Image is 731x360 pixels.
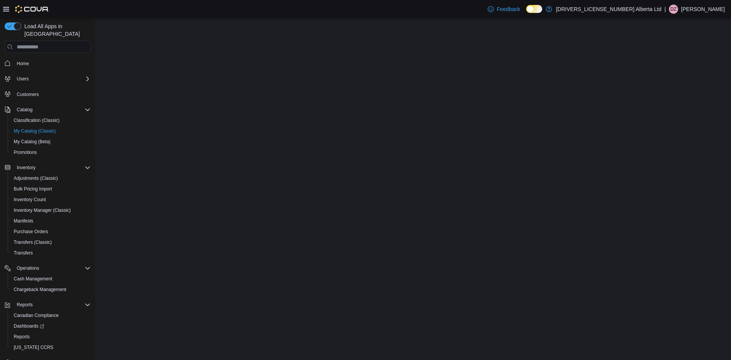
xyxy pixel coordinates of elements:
span: DZ [670,5,677,14]
a: Customers [14,90,42,99]
div: Doug Zimmerman [669,5,678,14]
a: Adjustments (Classic) [11,174,61,183]
button: Transfers [8,248,94,258]
span: [US_STATE] CCRS [14,344,53,350]
span: Inventory Manager (Classic) [11,206,91,215]
button: Canadian Compliance [8,310,94,321]
a: Transfers [11,248,36,258]
a: My Catalog (Beta) [11,137,54,146]
span: Transfers [14,250,33,256]
span: Purchase Orders [14,229,48,235]
button: Inventory Manager (Classic) [8,205,94,216]
span: Home [14,58,91,68]
button: Home [2,58,94,69]
button: Customers [2,89,94,100]
span: Dashboards [14,323,44,329]
span: Reports [14,300,91,309]
a: Promotions [11,148,40,157]
a: Manifests [11,216,36,226]
a: Purchase Orders [11,227,51,236]
a: Dashboards [8,321,94,331]
a: Inventory Manager (Classic) [11,206,74,215]
p: [DRIVERS_LICENSE_NUMBER] Alberta Ltd [556,5,661,14]
button: Inventory [14,163,38,172]
button: [US_STATE] CCRS [8,342,94,353]
button: Bulk Pricing Import [8,184,94,194]
span: Manifests [14,218,33,224]
span: Manifests [11,216,91,226]
button: Adjustments (Classic) [8,173,94,184]
span: Cash Management [11,274,91,283]
button: Reports [8,331,94,342]
button: Manifests [8,216,94,226]
span: My Catalog (Beta) [11,137,91,146]
button: Inventory Count [8,194,94,205]
button: My Catalog (Beta) [8,136,94,147]
span: Feedback [497,5,520,13]
span: Washington CCRS [11,343,91,352]
button: Purchase Orders [8,226,94,237]
a: Classification (Classic) [11,116,63,125]
a: Chargeback Management [11,285,69,294]
span: Adjustments (Classic) [14,175,58,181]
button: Operations [2,263,94,274]
span: Inventory Count [14,197,46,203]
button: Chargeback Management [8,284,94,295]
span: Transfers [11,248,91,258]
a: Cash Management [11,274,55,283]
a: Canadian Compliance [11,311,62,320]
span: Inventory Manager (Classic) [14,207,71,213]
button: Transfers (Classic) [8,237,94,248]
span: Customers [17,91,39,98]
span: Purchase Orders [11,227,91,236]
span: Promotions [14,149,37,155]
span: Load All Apps in [GEOGRAPHIC_DATA] [21,22,91,38]
a: My Catalog (Classic) [11,126,59,136]
span: Chargeback Management [11,285,91,294]
button: Cash Management [8,274,94,284]
button: Catalog [2,104,94,115]
button: Classification (Classic) [8,115,94,126]
a: Reports [11,332,33,341]
button: Reports [2,299,94,310]
button: Operations [14,264,42,273]
span: Catalog [17,107,32,113]
a: Home [14,59,32,68]
span: Dashboards [11,322,91,331]
span: Chargeback Management [14,286,66,293]
span: Reports [17,302,33,308]
span: Transfers (Classic) [14,239,52,245]
span: Operations [14,264,91,273]
button: Inventory [2,162,94,173]
span: Transfers (Classic) [11,238,91,247]
a: Feedback [485,2,523,17]
span: Catalog [14,105,91,114]
span: Users [14,74,91,83]
input: Dark Mode [526,5,542,13]
span: Customers [14,90,91,99]
span: Operations [17,265,39,271]
button: My Catalog (Classic) [8,126,94,136]
button: Reports [14,300,36,309]
button: Catalog [14,105,35,114]
span: Home [17,61,29,67]
a: Bulk Pricing Import [11,184,55,194]
span: Canadian Compliance [11,311,91,320]
a: [US_STATE] CCRS [11,343,56,352]
span: Users [17,76,29,82]
span: My Catalog (Classic) [14,128,56,134]
a: Transfers (Classic) [11,238,55,247]
span: Classification (Classic) [11,116,91,125]
a: Dashboards [11,322,47,331]
button: Users [2,74,94,84]
span: Adjustments (Classic) [11,174,91,183]
button: Users [14,74,32,83]
span: Reports [14,334,30,340]
span: Promotions [11,148,91,157]
span: Classification (Classic) [14,117,60,123]
p: | [664,5,666,14]
span: My Catalog (Classic) [11,126,91,136]
span: Cash Management [14,276,52,282]
span: Reports [11,332,91,341]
